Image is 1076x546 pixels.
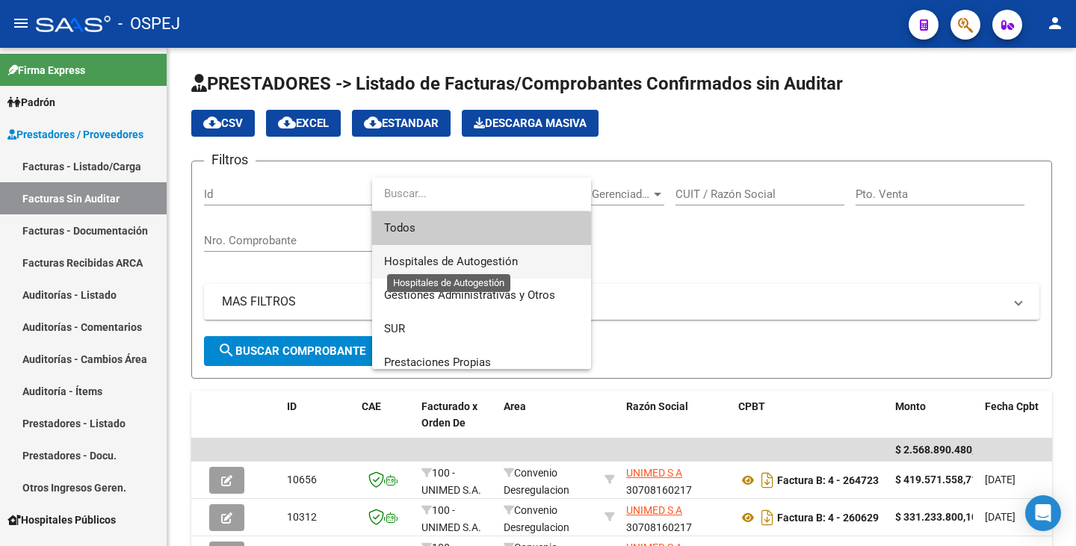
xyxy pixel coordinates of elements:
span: Prestaciones Propias [384,356,491,369]
span: Hospitales de Autogestión [384,255,518,268]
input: dropdown search [372,177,589,211]
div: Open Intercom Messenger [1025,495,1061,531]
span: Gestiones Administrativas y Otros [384,288,555,302]
span: Todos [384,211,579,245]
span: SUR [384,322,405,335]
